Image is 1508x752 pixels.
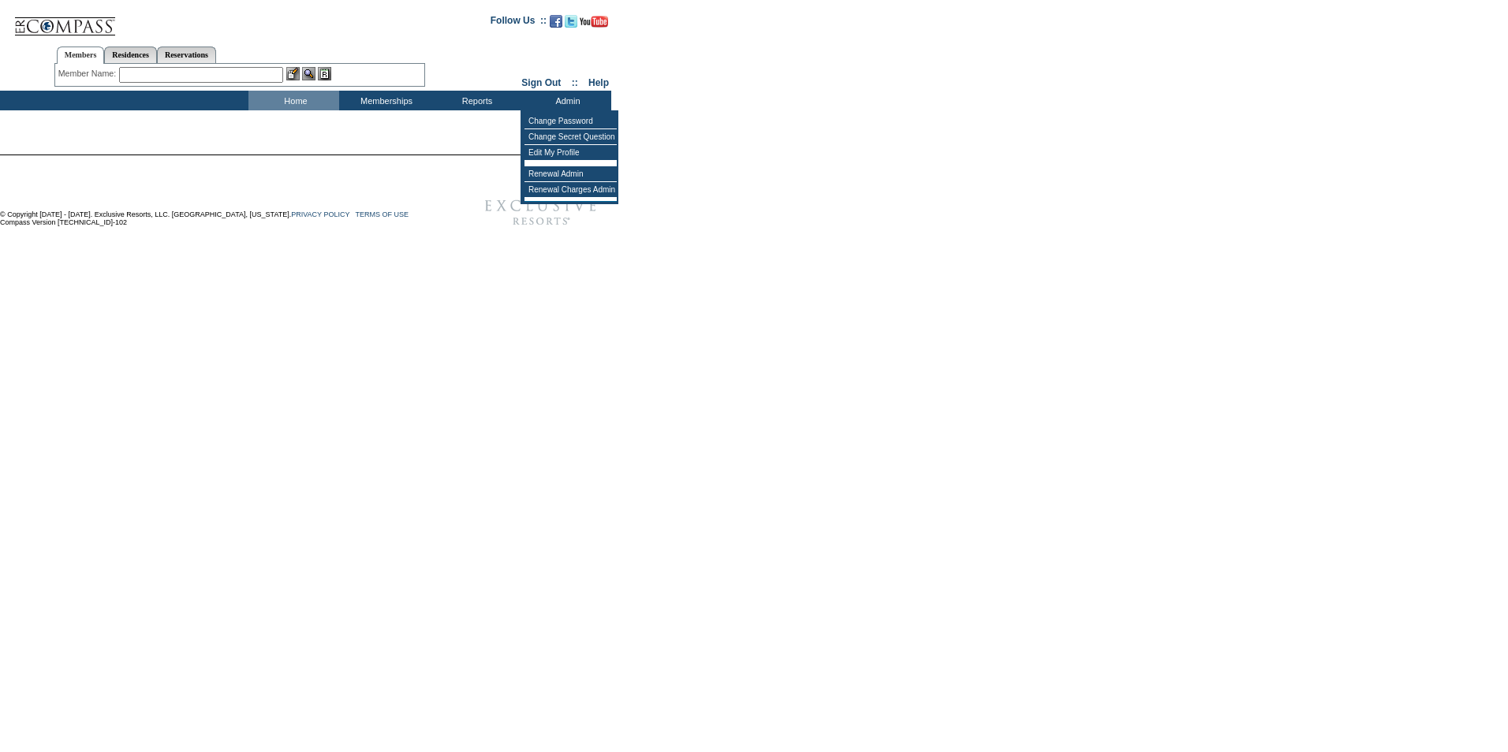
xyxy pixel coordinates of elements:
[524,182,617,198] td: Renewal Charges Admin
[580,16,608,28] img: Subscribe to our YouTube Channel
[470,155,611,234] img: Exclusive Resorts
[57,47,105,64] a: Members
[521,91,611,110] td: Admin
[318,67,331,80] img: Reservations
[521,77,561,88] a: Sign Out
[286,67,300,80] img: b_edit.gif
[356,210,409,218] a: TERMS OF USE
[524,166,617,182] td: Renewal Admin
[157,47,216,63] a: Reservations
[550,20,562,29] a: Become our fan on Facebook
[104,47,157,63] a: Residences
[550,15,562,28] img: Become our fan on Facebook
[58,67,119,80] div: Member Name:
[339,91,430,110] td: Memberships
[248,91,339,110] td: Home
[524,129,617,145] td: Change Secret Question
[565,15,577,28] img: Follow us on Twitter
[524,114,617,129] td: Change Password
[430,91,521,110] td: Reports
[291,210,349,218] a: PRIVACY POLICY
[13,4,116,36] img: Compass Home
[302,67,315,80] img: View
[524,145,617,161] td: Edit My Profile
[580,20,608,29] a: Subscribe to our YouTube Channel
[565,20,577,29] a: Follow us on Twitter
[491,13,547,32] td: Follow Us ::
[572,77,578,88] span: ::
[588,77,609,88] a: Help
